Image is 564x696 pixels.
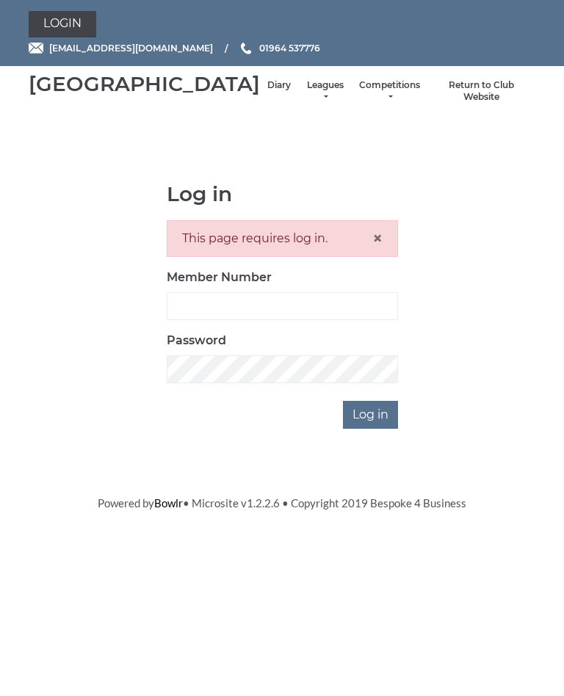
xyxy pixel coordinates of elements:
[435,79,528,104] a: Return to Club Website
[372,228,383,249] span: ×
[167,183,398,206] h1: Log in
[167,332,226,349] label: Password
[305,79,344,104] a: Leagues
[29,43,43,54] img: Email
[372,230,383,247] button: Close
[259,43,320,54] span: 01964 537776
[343,401,398,429] input: Log in
[239,41,320,55] a: Phone us 01964 537776
[29,73,260,95] div: [GEOGRAPHIC_DATA]
[154,496,183,510] a: Bowlr
[267,79,291,92] a: Diary
[49,43,213,54] span: [EMAIL_ADDRESS][DOMAIN_NAME]
[98,496,466,510] span: Powered by • Microsite v1.2.2.6 • Copyright 2019 Bespoke 4 Business
[241,43,251,54] img: Phone us
[167,269,272,286] label: Member Number
[359,79,420,104] a: Competitions
[167,220,398,257] div: This page requires log in.
[29,11,96,37] a: Login
[29,41,213,55] a: Email [EMAIL_ADDRESS][DOMAIN_NAME]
